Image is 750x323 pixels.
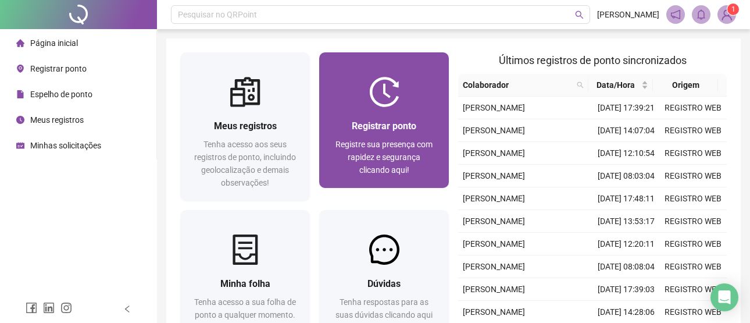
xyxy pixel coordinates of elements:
td: [DATE] 12:10:54 [592,142,660,165]
span: search [577,81,584,88]
span: linkedin [43,302,55,314]
a: Registrar pontoRegistre sua presença com rapidez e segurança clicando aqui! [319,52,449,188]
td: [DATE] 17:48:11 [592,187,660,210]
td: [DATE] 13:53:17 [592,210,660,233]
span: notification [670,9,681,20]
span: Registre sua presença com rapidez e segurança clicando aqui! [335,140,433,175]
span: Data/Hora [593,79,640,91]
td: [DATE] 17:39:03 [592,278,660,301]
span: [PERSON_NAME] [463,148,525,158]
span: Meus registros [214,120,277,132]
span: Últimos registros de ponto sincronizados [499,54,687,66]
img: 90515 [718,6,735,23]
span: environment [16,65,24,73]
span: [PERSON_NAME] [463,285,525,294]
span: [PERSON_NAME] [463,307,525,317]
div: Open Intercom Messenger [710,283,738,311]
td: REGISTRO WEB [660,187,727,210]
span: schedule [16,141,24,150]
td: REGISTRO WEB [660,142,727,165]
span: [PERSON_NAME] [463,103,525,112]
span: Meus registros [30,115,84,125]
span: Dúvidas [367,278,401,289]
span: Espelho de ponto [30,90,92,99]
span: Minha folha [220,278,270,289]
span: 1 [731,5,735,13]
td: REGISTRO WEB [660,278,727,301]
span: [PERSON_NAME] [463,171,525,180]
span: Minhas solicitações [30,141,101,150]
span: facebook [26,302,37,314]
td: [DATE] 08:08:04 [592,255,660,278]
span: Registrar ponto [352,120,416,132]
span: [PERSON_NAME] [463,126,525,135]
span: home [16,39,24,47]
span: Tenha acesso aos seus registros de ponto, incluindo geolocalização e demais observações! [194,140,296,187]
span: search [575,10,584,19]
span: [PERSON_NAME] [463,262,525,271]
span: [PERSON_NAME] [463,216,525,226]
span: clock-circle [16,116,24,124]
td: REGISTRO WEB [660,97,727,119]
span: [PERSON_NAME] [463,239,525,249]
td: [DATE] 08:03:04 [592,165,660,187]
span: search [574,76,586,94]
span: Registrar ponto [30,64,87,73]
span: file [16,90,24,98]
span: Página inicial [30,38,78,48]
td: REGISTRO WEB [660,210,727,233]
td: REGISTRO WEB [660,119,727,142]
td: REGISTRO WEB [660,255,727,278]
a: Meus registrosTenha acesso aos seus registros de ponto, incluindo geolocalização e demais observa... [180,52,310,201]
span: bell [696,9,706,20]
sup: Atualize o seu contato no menu Meus Dados [727,3,739,15]
td: [DATE] 12:20:11 [592,233,660,255]
span: [PERSON_NAME] [597,8,659,21]
span: [PERSON_NAME] [463,194,525,203]
span: instagram [60,302,72,314]
td: REGISTRO WEB [660,165,727,187]
td: [DATE] 14:07:04 [592,119,660,142]
td: REGISTRO WEB [660,233,727,255]
th: Data/Hora [588,74,653,97]
span: left [123,305,131,313]
span: Colaborador [463,79,572,91]
td: [DATE] 17:39:21 [592,97,660,119]
th: Origem [653,74,718,97]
